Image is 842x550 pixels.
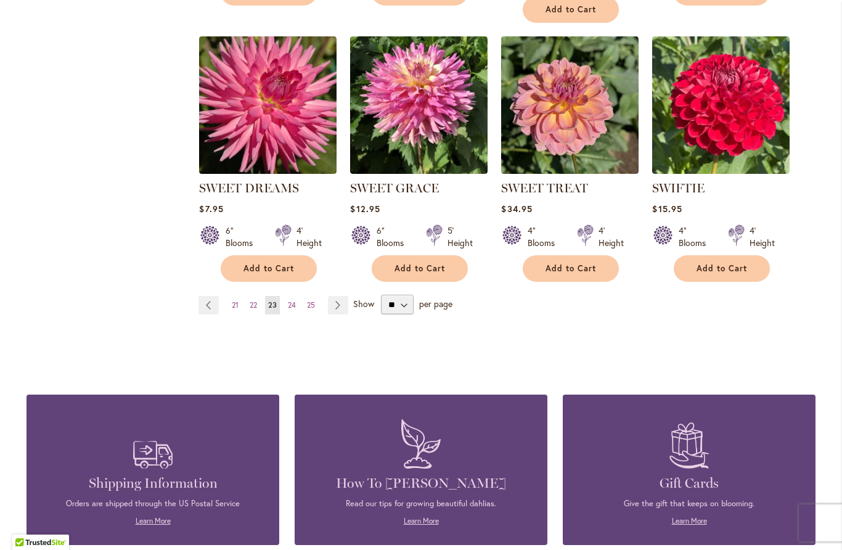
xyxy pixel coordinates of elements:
[679,224,713,249] div: 4" Blooms
[307,300,315,310] span: 25
[250,300,257,310] span: 22
[285,296,299,314] a: 24
[350,165,488,176] a: SWEET GRACE
[232,300,239,310] span: 21
[353,298,374,310] span: Show
[528,224,562,249] div: 4" Blooms
[523,255,619,282] button: Add to Cart
[350,181,439,195] a: SWEET GRACE
[652,36,790,174] img: SWIFTIE
[9,506,44,541] iframe: Launch Accessibility Center
[350,36,488,174] img: SWEET GRACE
[304,296,318,314] a: 25
[199,165,337,176] a: SWEET DREAMS
[199,203,223,215] span: $7.95
[372,255,468,282] button: Add to Cart
[199,36,337,174] img: SWEET DREAMS
[599,224,624,249] div: 4' Height
[672,516,707,525] a: Learn More
[652,165,790,176] a: SWIFTIE
[229,296,242,314] a: 21
[501,181,588,195] a: SWEET TREAT
[581,498,797,509] p: Give the gift that keeps on blooming.
[419,298,452,310] span: per page
[652,181,705,195] a: SWIFTIE
[546,4,596,15] span: Add to Cart
[199,181,299,195] a: SWEET DREAMS
[226,224,260,249] div: 6" Blooms
[313,475,529,492] h4: How To [PERSON_NAME]
[652,203,682,215] span: $15.95
[581,475,797,492] h4: Gift Cards
[221,255,317,282] button: Add to Cart
[394,263,445,274] span: Add to Cart
[501,36,639,174] img: SWEET TREAT
[501,203,532,215] span: $34.95
[674,255,770,282] button: Add to Cart
[697,263,747,274] span: Add to Cart
[350,203,380,215] span: $12.95
[750,224,775,249] div: 4' Height
[45,475,261,492] h4: Shipping Information
[448,224,473,249] div: 5' Height
[268,300,277,310] span: 23
[243,263,294,274] span: Add to Cart
[546,263,596,274] span: Add to Cart
[45,498,261,509] p: Orders are shipped through the US Postal Service
[136,516,171,525] a: Learn More
[377,224,411,249] div: 6" Blooms
[288,300,296,310] span: 24
[247,296,260,314] a: 22
[501,165,639,176] a: SWEET TREAT
[313,498,529,509] p: Read our tips for growing beautiful dahlias.
[296,224,322,249] div: 4' Height
[404,516,439,525] a: Learn More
